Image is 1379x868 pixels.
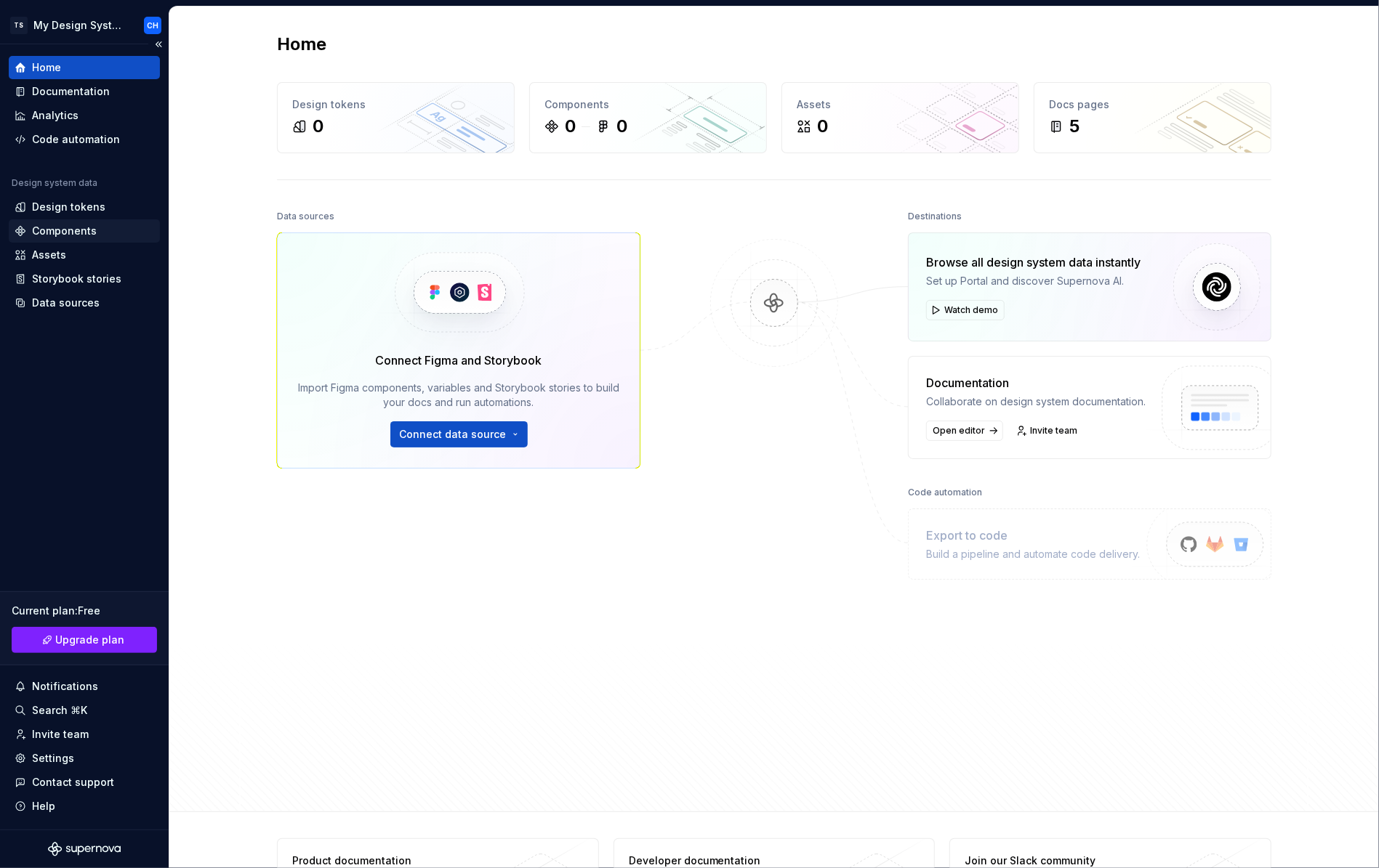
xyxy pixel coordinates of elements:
div: Search ⌘K [32,703,87,718]
span: Open editor [933,425,985,437]
a: Open editor [926,421,1003,441]
a: Code automation [9,128,160,151]
span: Watch demo [944,304,998,316]
span: Invite team [1030,425,1077,437]
div: Code automation [908,482,982,503]
a: Documentation [9,80,160,103]
a: Components [9,219,160,243]
div: Design tokens [292,97,499,112]
div: Invite team [32,727,89,742]
div: Product documentation [292,853,504,868]
button: Search ⌘K [9,699,160,722]
div: CH [147,20,158,31]
div: 0 [817,115,828,138]
div: Documentation [32,84,110,99]
a: Storybook stories [9,267,160,291]
div: Assets [797,97,1004,112]
div: Storybook stories [32,272,121,286]
div: Notifications [32,679,98,694]
button: Contact support [9,771,160,794]
a: Analytics [9,104,160,127]
h2: Home [277,33,326,56]
div: Developer documentation [629,853,840,868]
div: Analytics [32,108,79,123]
div: Home [32,60,61,75]
div: 5 [1069,115,1080,138]
a: Assets0 [781,82,1019,153]
div: My Design System [33,18,126,33]
a: Design tokens [9,195,160,219]
div: Assets [32,248,66,262]
div: Current plan : Free [12,604,157,618]
div: 0 [313,115,323,138]
div: Destinations [908,206,962,227]
a: Design tokens0 [277,82,515,153]
div: TS [10,17,28,34]
div: Design system data [12,177,97,189]
div: Connect Figma and Storybook [376,352,542,369]
a: Upgrade plan [12,627,157,653]
a: Invite team [1012,421,1084,441]
div: Settings [32,751,74,766]
a: Invite team [9,723,160,746]
a: Components00 [529,82,767,153]
div: Design tokens [32,200,105,214]
div: Contact support [32,775,114,790]
div: Set up Portal and discover Supernova AI. [926,274,1141,288]
div: Data sources [32,296,100,310]
div: Browse all design system data instantly [926,253,1141,271]
a: Home [9,56,160,79]
div: 0 [565,115,576,138]
div: Join our Slack community [965,853,1176,868]
div: Components [544,97,752,112]
a: Docs pages5 [1034,82,1271,153]
div: Code automation [32,132,120,147]
button: Help [9,795,160,818]
div: Data sources [277,206,334,227]
a: Settings [9,747,160,770]
button: Watch demo [926,300,1005,320]
span: Upgrade plan [56,633,125,647]
div: Help [32,799,55,814]
div: Collaborate on design system documentation. [926,394,1146,409]
button: TSMy Design SystemCH [3,9,166,41]
div: Documentation [926,374,1146,392]
span: Connect data source [400,427,507,442]
a: Data sources [9,291,160,315]
div: Build a pipeline and automate code delivery. [926,547,1140,561]
div: Export to code [926,527,1140,544]
div: Docs pages [1049,97,1256,112]
button: Collapse sidebar [148,34,169,54]
div: Import Figma components, variables and Storybook stories to build your docs and run automations. [298,381,619,410]
div: Components [32,224,97,238]
button: Notifications [9,675,160,698]
button: Connect data source [390,421,528,447]
svg: Supernova Logo [48,842,121,856]
a: Assets [9,243,160,267]
div: 0 [616,115,627,138]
